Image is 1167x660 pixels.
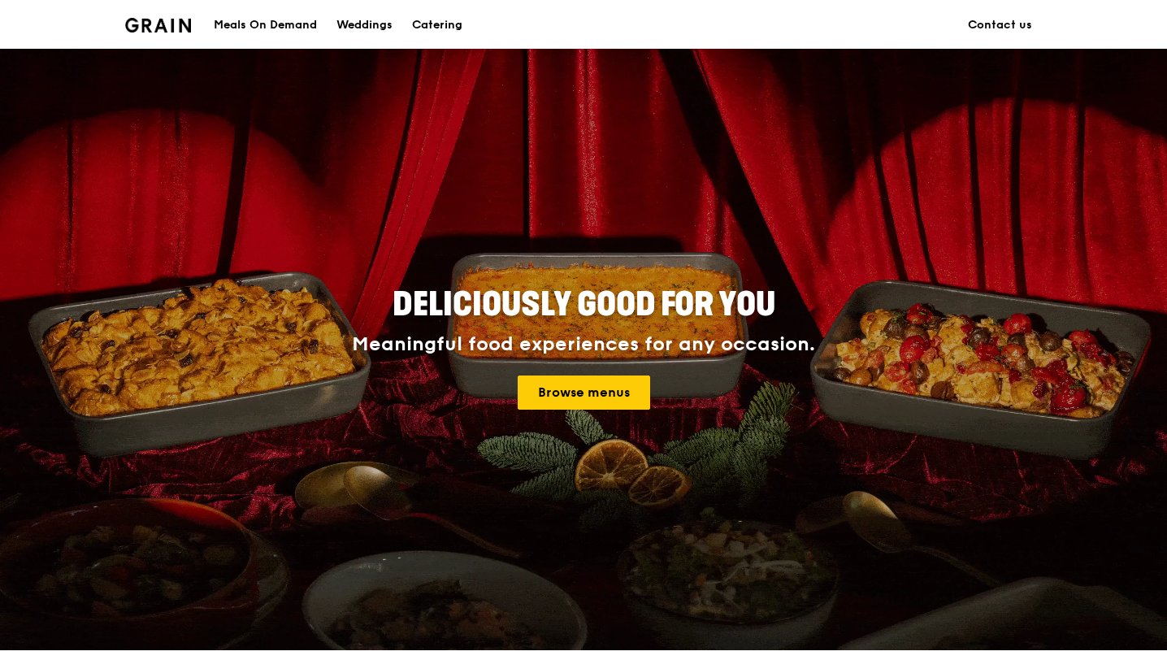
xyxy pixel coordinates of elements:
div: Catering [412,1,462,50]
div: Weddings [336,1,393,50]
a: Browse menus [518,376,650,410]
span: Deliciously good for you [393,285,775,324]
a: Contact us [958,1,1042,50]
div: Meaningful food experiences for any occasion. [291,333,876,356]
img: Grain [125,18,191,33]
a: Catering [402,1,472,50]
a: Weddings [327,1,402,50]
div: Meals On Demand [214,1,317,50]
